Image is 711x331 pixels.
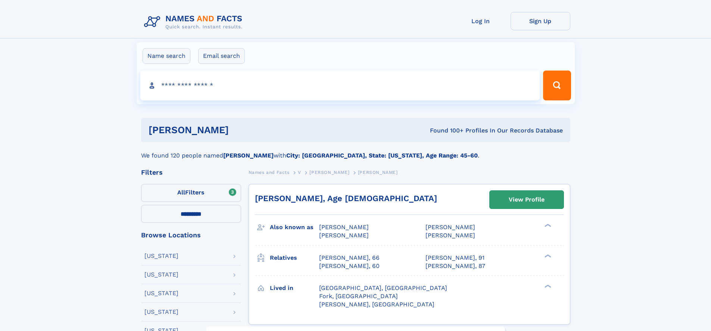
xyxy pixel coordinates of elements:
[270,282,319,294] h3: Lived in
[319,224,369,231] span: [PERSON_NAME]
[141,169,241,176] div: Filters
[270,252,319,264] h3: Relatives
[298,168,301,177] a: V
[255,194,437,203] a: [PERSON_NAME], Age [DEMOGRAPHIC_DATA]
[319,293,398,300] span: Fork, [GEOGRAPHIC_DATA]
[425,232,475,239] span: [PERSON_NAME]
[177,189,185,196] span: All
[358,170,398,175] span: [PERSON_NAME]
[425,262,485,270] a: [PERSON_NAME], 87
[270,221,319,234] h3: Also known as
[144,309,178,315] div: [US_STATE]
[298,170,301,175] span: V
[198,48,245,64] label: Email search
[543,71,571,100] button: Search Button
[144,272,178,278] div: [US_STATE]
[543,253,552,258] div: ❯
[149,125,330,135] h1: [PERSON_NAME]
[286,152,478,159] b: City: [GEOGRAPHIC_DATA], State: [US_STATE], Age Range: 45-60
[144,290,178,296] div: [US_STATE]
[490,191,564,209] a: View Profile
[329,127,563,135] div: Found 100+ Profiles In Our Records Database
[309,168,349,177] a: [PERSON_NAME]
[509,191,545,208] div: View Profile
[309,170,349,175] span: [PERSON_NAME]
[141,12,249,32] img: Logo Names and Facts
[543,223,552,228] div: ❯
[140,71,540,100] input: search input
[543,284,552,288] div: ❯
[319,254,380,262] a: [PERSON_NAME], 66
[319,284,447,291] span: [GEOGRAPHIC_DATA], [GEOGRAPHIC_DATA]
[319,232,369,239] span: [PERSON_NAME]
[319,262,380,270] a: [PERSON_NAME], 60
[141,232,241,238] div: Browse Locations
[249,168,290,177] a: Names and Facts
[425,254,484,262] a: [PERSON_NAME], 91
[144,253,178,259] div: [US_STATE]
[319,301,434,308] span: [PERSON_NAME], [GEOGRAPHIC_DATA]
[425,224,475,231] span: [PERSON_NAME]
[141,142,570,160] div: We found 120 people named with .
[511,12,570,30] a: Sign Up
[223,152,274,159] b: [PERSON_NAME]
[143,48,190,64] label: Name search
[451,12,511,30] a: Log In
[141,184,241,202] label: Filters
